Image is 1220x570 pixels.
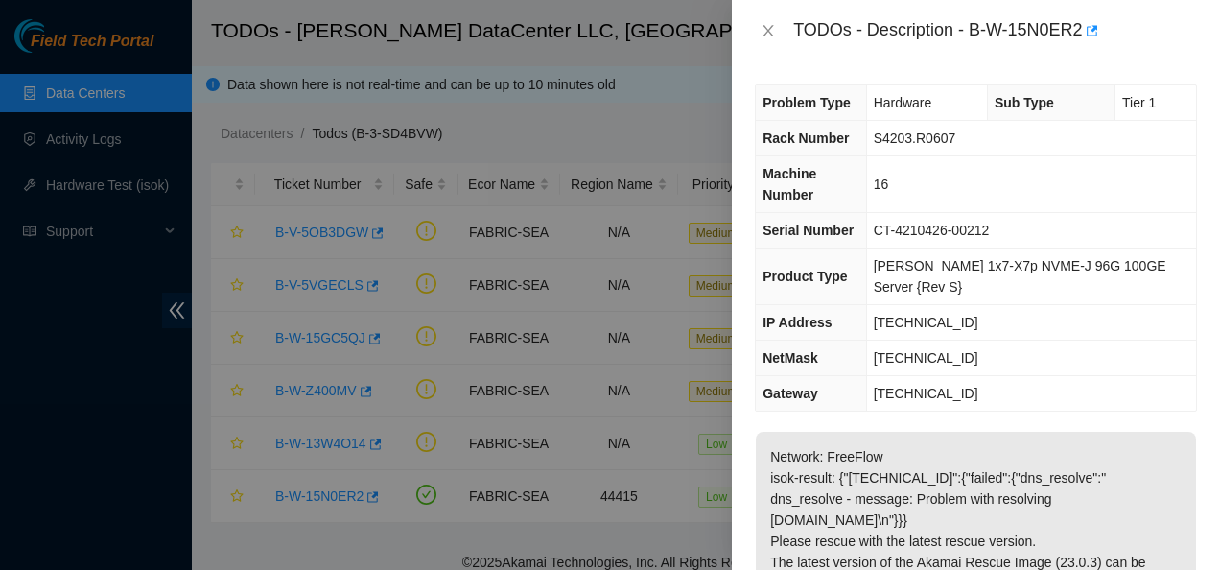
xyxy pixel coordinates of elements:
span: Gateway [762,386,818,401]
div: TODOs - Description - B-W-15N0ER2 [793,15,1197,46]
span: [TECHNICAL_ID] [874,386,978,401]
span: Tier 1 [1122,95,1156,110]
span: [TECHNICAL_ID] [874,315,978,330]
span: Machine Number [762,166,816,202]
span: close [761,23,776,38]
span: IP Address [762,315,832,330]
button: Close [755,22,782,40]
span: Rack Number [762,131,849,146]
span: Problem Type [762,95,851,110]
span: Sub Type [995,95,1054,110]
span: S4203.R0607 [874,131,956,146]
span: [TECHNICAL_ID] [874,350,978,366]
span: Product Type [762,269,847,284]
span: NetMask [762,350,818,366]
span: CT-4210426-00212 [874,223,990,238]
span: 16 [874,177,889,192]
span: Hardware [874,95,932,110]
span: [PERSON_NAME] 1x7-X7p NVME-J 96G 100GE Server {Rev S} [874,258,1166,295]
span: Serial Number [762,223,854,238]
